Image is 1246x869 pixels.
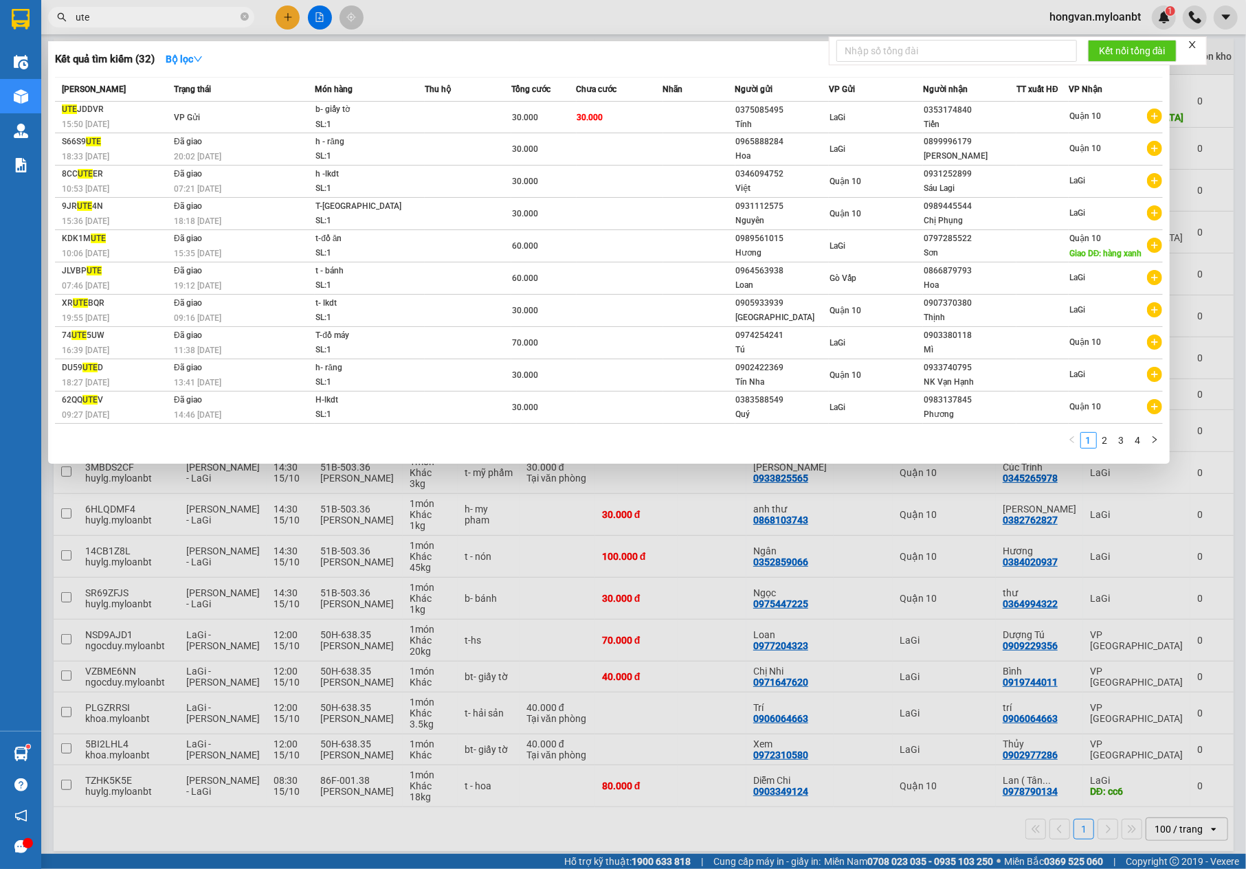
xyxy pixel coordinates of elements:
[1146,432,1163,449] li: Next Page
[1064,432,1080,449] button: left
[14,158,28,172] img: solution-icon
[315,199,419,214] div: T-[GEOGRAPHIC_DATA]
[1099,43,1166,58] span: Kết nối tổng đài
[924,375,1016,390] div: NK Vạn Hạnh
[1188,40,1197,49] span: close
[62,199,170,214] div: 9JR 4N
[62,84,126,94] span: [PERSON_NAME]
[1147,141,1162,156] span: plus-circle
[736,361,829,375] div: 0902422369
[924,361,1016,375] div: 0933740795
[86,137,101,146] span: UTE
[512,306,538,315] span: 30.000
[1146,432,1163,449] button: right
[1069,208,1085,218] span: LaGi
[1147,367,1162,382] span: plus-circle
[315,232,419,247] div: t-đồ ăn
[736,232,829,246] div: 0989561015
[663,84,683,94] span: Nhãn
[62,184,109,194] span: 10:53 [DATE]
[241,11,249,24] span: close-circle
[736,103,829,117] div: 0375085495
[1147,205,1162,221] span: plus-circle
[736,199,829,214] div: 0931112575
[14,55,28,69] img: warehouse-icon
[1069,84,1102,94] span: VP Nhận
[836,40,1077,62] input: Nhập số tổng đài
[14,124,28,138] img: warehouse-icon
[62,104,77,114] span: UTE
[1080,432,1097,449] li: 1
[155,48,214,70] button: Bộ lọcdown
[174,313,221,323] span: 09:16 [DATE]
[315,407,419,422] div: SL: 1
[736,343,829,357] div: Tú
[736,296,829,311] div: 0905933939
[736,375,829,390] div: Tín Nha
[174,84,211,94] span: Trạng thái
[736,328,829,343] div: 0974254241
[174,249,221,258] span: 15:35 [DATE]
[315,246,419,261] div: SL: 1
[1147,173,1162,188] span: plus-circle
[62,120,109,129] span: 15:50 [DATE]
[512,209,538,218] span: 30.000
[62,361,170,375] div: DU59 D
[1069,370,1085,379] span: LaGi
[924,311,1016,325] div: Thịnh
[830,370,861,380] span: Quận 10
[62,264,170,278] div: JLVBP
[830,209,861,218] span: Quận 10
[174,298,202,308] span: Đã giao
[736,117,829,132] div: Tính
[736,149,829,163] div: Hoa
[174,410,221,420] span: 14:46 [DATE]
[315,343,419,358] div: SL: 1
[174,234,202,243] span: Đã giao
[315,264,419,279] div: t - bánh
[241,12,249,21] span: close-circle
[174,395,202,405] span: Đã giao
[923,84,968,94] span: Người nhận
[1098,433,1113,448] a: 2
[1088,40,1177,62] button: Kết nối tổng đài
[512,273,538,283] span: 60.000
[1069,249,1142,258] span: Giao DĐ: hàng xanh
[78,169,93,179] span: UTE
[315,102,419,117] div: b- giấy tờ
[1069,337,1101,347] span: Quận 10
[736,311,829,325] div: [GEOGRAPHIC_DATA]
[1150,436,1159,444] span: right
[12,9,30,30] img: logo-vxr
[736,167,829,181] div: 0346094752
[174,152,221,161] span: 20:02 [DATE]
[174,346,221,355] span: 11:38 [DATE]
[73,298,88,308] span: UTE
[1069,305,1085,315] span: LaGi
[924,296,1016,311] div: 0907370380
[924,343,1016,357] div: Mì
[57,12,67,22] span: search
[1113,432,1130,449] li: 3
[512,177,538,186] span: 30.000
[512,338,538,348] span: 70.000
[1130,432,1146,449] li: 4
[174,113,200,122] span: VP Gửi
[1147,270,1162,285] span: plus-circle
[736,246,829,260] div: Hương
[77,201,92,211] span: UTE
[924,328,1016,343] div: 0903380118
[735,84,773,94] span: Người gửi
[315,117,419,133] div: SL: 1
[924,246,1016,260] div: Sơn
[736,278,829,293] div: Loan
[315,135,419,150] div: h - răng
[174,137,202,146] span: Đã giao
[62,216,109,226] span: 15:36 [DATE]
[62,249,109,258] span: 10:06 [DATE]
[62,296,170,311] div: XR BQR
[512,113,538,122] span: 30.000
[830,113,845,122] span: LaGi
[62,328,170,343] div: 74 5UW
[924,181,1016,196] div: Sáu Lagi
